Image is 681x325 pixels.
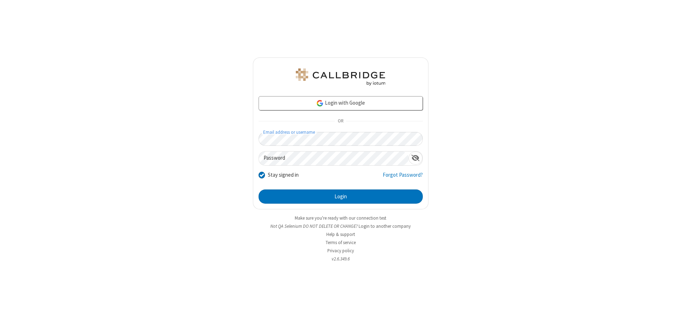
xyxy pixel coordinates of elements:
a: Terms of service [326,239,356,246]
a: Login with Google [259,96,423,110]
a: Make sure you're ready with our connection test [295,215,386,221]
img: QA Selenium DO NOT DELETE OR CHANGE [294,68,387,86]
button: Login [259,189,423,204]
button: Login to another company [359,223,411,230]
a: Forgot Password? [383,171,423,184]
span: OR [335,116,346,126]
li: v2.6.349.6 [253,255,428,262]
div: Show password [409,152,422,165]
li: Not QA Selenium DO NOT DELETE OR CHANGE? [253,223,428,230]
img: google-icon.png [316,99,324,107]
input: Email address or username [259,132,423,146]
input: Password [259,152,409,165]
a: Privacy policy [327,248,354,254]
label: Stay signed in [268,171,299,179]
a: Help & support [326,231,355,237]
